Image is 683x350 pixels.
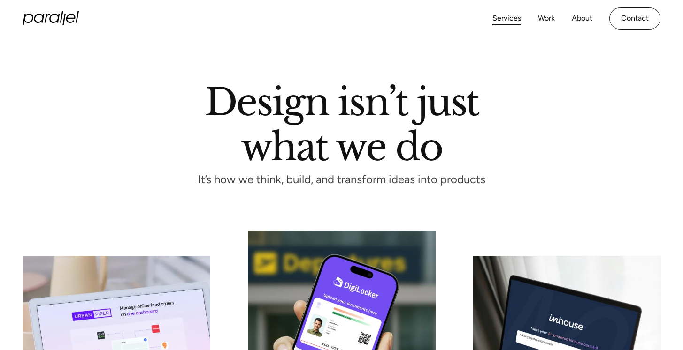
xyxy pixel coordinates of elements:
a: Contact [609,7,660,30]
a: Services [492,12,521,25]
a: Work [538,12,555,25]
h1: Design isn’t just what we do [205,84,479,161]
a: About [572,12,592,25]
a: home [23,11,79,25]
p: It’s how we think, build, and transform ideas into products [181,176,503,184]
